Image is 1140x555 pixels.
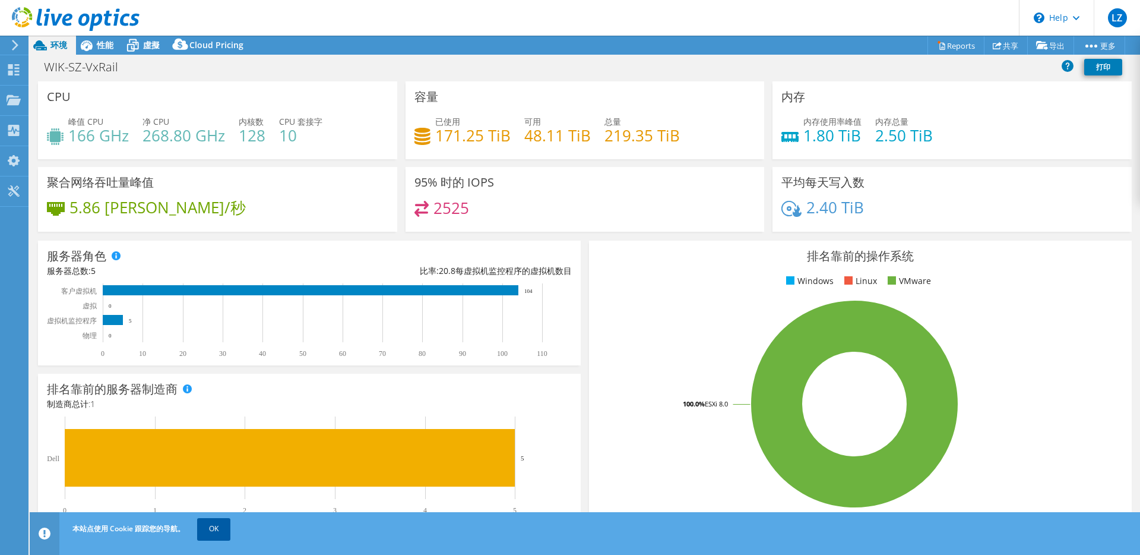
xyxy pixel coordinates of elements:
text: 10 [139,349,146,358]
text: 60 [339,349,346,358]
span: 总量 [604,116,621,127]
text: 0 [109,333,112,339]
a: 共享 [984,36,1028,55]
div: 服务器总数: [47,264,309,277]
h1: WIK-SZ-VxRail [39,61,137,74]
text: 3 [333,506,337,515]
a: 打印 [1084,59,1122,75]
h4: 268.80 GHz [142,129,225,142]
text: 90 [459,349,466,358]
text: 110 [537,349,547,358]
text: Dell [47,455,59,463]
text: 80 [419,349,426,358]
text: 4 [423,506,427,515]
span: LZ [1108,8,1127,27]
h4: 制造商总计: [47,398,572,411]
a: OK [197,518,230,540]
span: 可用 [524,116,541,127]
text: 2 [243,506,246,515]
span: 20.8 [439,265,455,276]
h3: 平均每天写入数 [781,176,864,189]
text: 70 [379,349,386,358]
text: 40 [259,349,266,358]
span: 5 [91,265,96,276]
a: Reports [927,36,984,55]
text: 0 [63,506,66,515]
text: 104 [524,288,533,294]
div: 比率: 每虚拟机监控程序的虚拟机数目 [309,264,572,277]
text: 5 [129,318,132,324]
text: 虚拟机监控程序 [47,317,97,325]
h4: 2.50 TiB [875,129,933,142]
span: Cloud Pricing [189,39,243,51]
h4: 2525 [433,201,469,215]
span: 峰值 CPU [68,116,103,127]
text: 1 [153,506,157,515]
h4: 219.35 TiB [604,129,680,142]
h3: 排名靠前的操作系统 [598,250,1123,263]
li: Windows [783,275,834,288]
span: 净 CPU [142,116,169,127]
h3: 服务器角色 [47,250,106,263]
span: 环境 [50,39,67,51]
tspan: ESXi 8.0 [705,399,728,408]
h4: 128 [239,129,265,142]
span: 1 [90,398,95,409]
h3: 内存 [781,90,805,103]
span: CPU 套接字 [279,116,322,127]
span: 内核数 [239,116,264,127]
h4: 10 [279,129,322,142]
tspan: 100.0% [683,399,705,408]
span: 内存使用率峰值 [803,116,862,127]
li: VMware [885,275,931,288]
span: 性能 [97,39,113,51]
text: 0 [101,349,104,358]
text: 虚拟 [83,302,97,310]
h4: 171.25 TiB [435,129,511,142]
h3: 排名靠前的服务器制造商 [47,383,178,396]
text: 5 [513,506,517,515]
h3: CPU [47,90,71,103]
a: 导出 [1027,36,1074,55]
text: 物理 [83,332,97,340]
h4: 48.11 TiB [524,129,591,142]
text: 20 [179,349,186,358]
li: Linux [841,275,877,288]
span: 虛擬 [143,39,160,51]
h4: 5.86 [PERSON_NAME]/秒 [69,201,246,214]
text: 客户虚拟机 [61,287,97,295]
h4: 1.80 TiB [803,129,862,142]
text: 50 [299,349,306,358]
h3: 95% 时的 IOPS [414,176,494,189]
svg: \n [1034,12,1044,23]
text: 100 [497,349,508,358]
h4: 2.40 TiB [806,201,864,214]
text: 5 [521,455,524,462]
text: 0 [109,303,112,309]
span: 已使用 [435,116,460,127]
span: 内存总量 [875,116,908,127]
h3: 聚合网络吞吐量峰值 [47,176,154,189]
h4: 166 GHz [68,129,129,142]
h3: 容量 [414,90,438,103]
span: 本站点使用 Cookie 跟踪您的导航。 [72,524,185,534]
a: 更多 [1073,36,1125,55]
text: 30 [219,349,226,358]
